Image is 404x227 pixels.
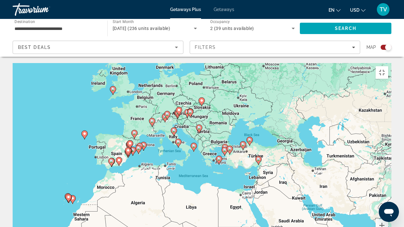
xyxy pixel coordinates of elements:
button: Change currency [350,5,365,15]
button: Change language [329,5,341,15]
a: Getaways [214,7,234,12]
span: 2 (39 units available) [210,26,254,31]
span: Start Month [113,20,134,24]
button: Filters [190,41,360,54]
button: User Menu [375,3,391,16]
iframe: Button to launch messaging window [379,202,399,222]
a: Getaways Plus [170,7,201,12]
mat-select: Sort by [18,44,178,51]
button: Toggle fullscreen view [376,66,388,79]
button: Search [300,23,391,34]
span: Best Deals [18,45,51,50]
span: [DATE] (236 units available) [113,26,170,31]
input: Select destination [15,25,99,32]
a: Travorium [13,1,76,18]
span: Search [335,26,356,31]
span: Filters [195,45,216,50]
span: Destination [15,19,35,24]
span: Map [366,43,376,52]
span: en [329,8,335,13]
span: TV [380,6,387,13]
span: Occupancy [210,20,230,24]
span: USD [350,8,359,13]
